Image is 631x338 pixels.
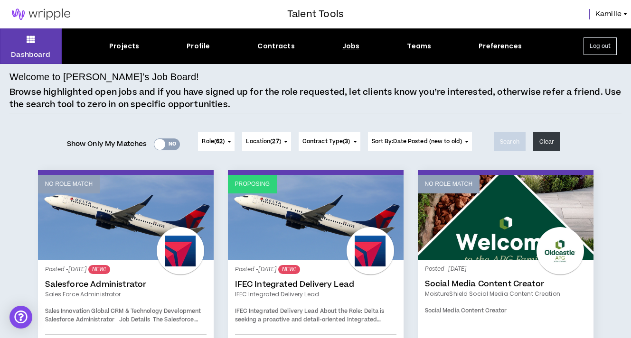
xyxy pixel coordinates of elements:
[119,316,150,324] strong: Job Details
[45,265,207,274] p: Posted - [DATE]
[45,180,93,189] p: No Role Match
[38,175,214,260] a: No Role Match
[88,265,110,274] sup: NEW!
[494,132,526,151] button: Search
[9,70,199,84] h4: Welcome to [PERSON_NAME]’s Job Board!
[345,137,348,146] span: 3
[11,50,50,60] p: Dashboard
[299,132,360,151] button: Contract Type(3)
[9,86,622,110] p: Browse highlighted open jobs and if you have signed up for the role requested, let clients know y...
[278,265,300,274] sup: NEW!
[425,180,473,189] p: No Role Match
[235,265,396,274] p: Posted - [DATE]
[235,290,396,299] a: IFEC Integrated Delivery Lead
[235,307,319,315] strong: IFEC Integrated Delivery Lead
[584,37,617,55] button: Log out
[418,175,593,260] a: No Role Match
[372,137,462,146] span: Sort By: Date Posted (new to old)
[45,280,207,289] a: Salesforce Administrator
[302,137,350,146] span: Contract Type ( )
[246,137,281,146] span: Location ( )
[45,316,115,324] strong: Salesforce Administrator
[272,137,279,146] span: 27
[425,290,586,298] a: MoistureShield Social Media Content Creation
[320,307,363,315] strong: About the Role:
[368,132,472,151] button: Sort By:Date Posted (new to old)
[109,41,139,51] div: Projects
[235,180,270,189] p: Proposing
[242,132,291,151] button: Location(27)
[425,307,507,315] span: Social Media Content Creator
[425,279,586,289] a: Social Media Content Creator
[45,290,207,299] a: Sales Force Administrator
[216,137,223,146] span: 62
[235,280,396,289] a: IFEC Integrated Delivery Lead
[202,137,225,146] span: Role ( )
[595,9,622,19] span: Kamille
[257,41,294,51] div: Contracts
[187,41,210,51] div: Profile
[533,132,561,151] button: Clear
[45,307,90,315] strong: Sales Innovation
[287,7,344,21] h3: Talent Tools
[425,265,586,274] p: Posted - [DATE]
[479,41,522,51] div: Preferences
[9,306,32,329] div: Open Intercom Messenger
[91,307,201,315] strong: Global CRM & Technology Development
[198,132,235,151] button: Role(62)
[67,137,147,151] span: Show Only My Matches
[228,175,404,260] a: Proposing
[407,41,431,51] div: Teams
